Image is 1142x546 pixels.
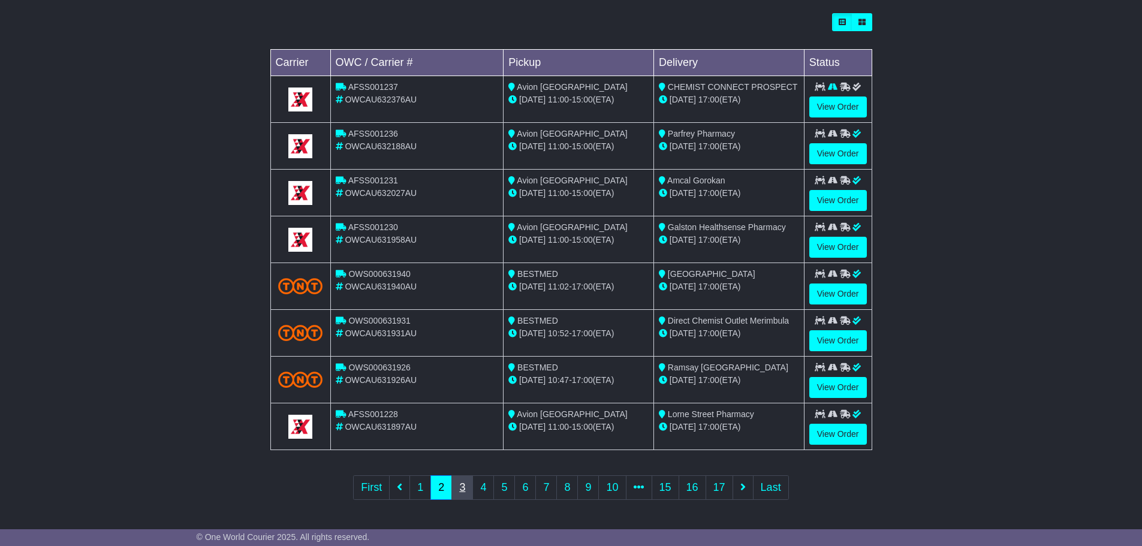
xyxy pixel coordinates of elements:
[809,424,867,445] a: View Order
[670,141,696,151] span: [DATE]
[288,228,312,252] img: GetCarrierServiceLogo
[598,475,626,500] a: 10
[548,141,569,151] span: 11:00
[548,188,569,198] span: 11:00
[508,187,649,200] div: - (ETA)
[519,375,546,385] span: [DATE]
[548,422,569,432] span: 11:00
[519,141,546,151] span: [DATE]
[659,93,799,106] div: (ETA)
[668,269,755,279] span: [GEOGRAPHIC_DATA]
[493,475,515,500] a: 5
[698,422,719,432] span: 17:00
[652,475,679,500] a: 15
[430,475,452,500] a: 2
[345,328,417,338] span: OWCAU631931AU
[572,422,593,432] span: 15:00
[345,422,417,432] span: OWCAU631897AU
[508,374,649,387] div: - (ETA)
[519,328,546,338] span: [DATE]
[668,222,786,232] span: Galston Healthsense Pharmacy
[508,280,649,293] div: - (ETA)
[572,328,593,338] span: 17:00
[698,235,719,245] span: 17:00
[698,375,719,385] span: 17:00
[548,235,569,245] span: 11:00
[572,141,593,151] span: 15:00
[330,50,504,76] td: OWC / Carrier #
[548,95,569,104] span: 11:00
[345,375,417,385] span: OWCAU631926AU
[659,421,799,433] div: (ETA)
[668,409,754,419] span: Lorne Street Pharmacy
[670,188,696,198] span: [DATE]
[409,475,431,500] a: 1
[653,50,804,76] td: Delivery
[809,96,867,117] a: View Order
[698,282,719,291] span: 17:00
[679,475,706,500] a: 16
[348,82,398,92] span: AFSS001237
[345,141,417,151] span: OWCAU632188AU
[670,328,696,338] span: [DATE]
[659,140,799,153] div: (ETA)
[348,129,398,138] span: AFSS001236
[517,316,558,325] span: BESTMED
[667,176,725,185] span: Amcal Gorokan
[668,82,798,92] span: CHEMIST CONNECT PROSPECT
[572,282,593,291] span: 17:00
[809,143,867,164] a: View Order
[670,95,696,104] span: [DATE]
[451,475,473,500] a: 3
[535,475,557,500] a: 7
[517,82,627,92] span: Avion [GEOGRAPHIC_DATA]
[698,328,719,338] span: 17:00
[698,188,719,198] span: 17:00
[288,134,312,158] img: GetCarrierServiceLogo
[278,372,323,388] img: TNT_Domestic.png
[659,374,799,387] div: (ETA)
[809,330,867,351] a: View Order
[517,176,627,185] span: Avion [GEOGRAPHIC_DATA]
[517,363,558,372] span: BESTMED
[348,409,398,419] span: AFSS001228
[548,375,569,385] span: 10:47
[809,283,867,304] a: View Order
[809,237,867,258] a: View Order
[548,282,569,291] span: 11:02
[517,409,627,419] span: Avion [GEOGRAPHIC_DATA]
[659,234,799,246] div: (ETA)
[519,422,546,432] span: [DATE]
[572,95,593,104] span: 15:00
[345,188,417,198] span: OWCAU632027AU
[514,475,536,500] a: 6
[517,129,627,138] span: Avion [GEOGRAPHIC_DATA]
[517,222,627,232] span: Avion [GEOGRAPHIC_DATA]
[753,475,789,500] a: Last
[556,475,578,500] a: 8
[670,422,696,432] span: [DATE]
[572,375,593,385] span: 17:00
[698,95,719,104] span: 17:00
[288,415,312,439] img: GetCarrierServiceLogo
[288,88,312,111] img: GetCarrierServiceLogo
[197,532,370,542] span: © One World Courier 2025. All rights reserved.
[572,188,593,198] span: 15:00
[572,235,593,245] span: 15:00
[345,282,417,291] span: OWCAU631940AU
[706,475,733,500] a: 17
[348,316,411,325] span: OWS000631931
[348,269,411,279] span: OWS000631940
[698,141,719,151] span: 17:00
[353,475,390,500] a: First
[670,282,696,291] span: [DATE]
[345,95,417,104] span: OWCAU632376AU
[659,280,799,293] div: (ETA)
[548,328,569,338] span: 10:52
[519,282,546,291] span: [DATE]
[348,363,411,372] span: OWS000631926
[504,50,654,76] td: Pickup
[348,222,398,232] span: AFSS001230
[517,269,558,279] span: BESTMED
[348,176,398,185] span: AFSS001231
